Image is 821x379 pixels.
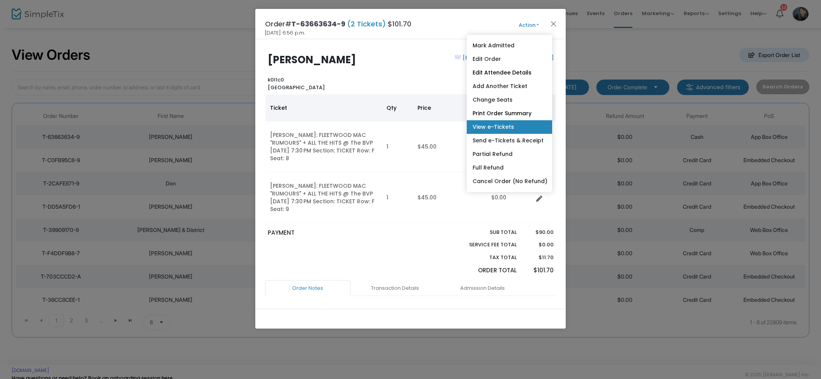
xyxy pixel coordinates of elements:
[467,134,552,147] a: Send e-Tickets & Receipt
[467,120,552,134] a: View e-Tickets
[524,266,553,275] p: $101.70
[451,266,517,275] p: Order Total
[467,161,552,175] a: Full Refund
[467,39,552,52] a: Mark Admitted
[413,94,487,121] th: Price
[451,254,517,261] p: Tax Total
[265,121,382,172] td: [PERSON_NAME]: FLEETWOOD MAC "RUMOURS" + ALL THE HITS @ The BVP [DATE] 7:30 PM Section: TICKET Ro...
[506,21,552,29] button: Action
[265,172,382,223] td: [PERSON_NAME]: FLEETWOOD MAC "RUMOURS" + ALL THE HITS @ The BVP [DATE] 7:30 PM Section: TICKET Ro...
[382,94,413,121] th: Qty
[265,280,350,296] a: Order Notes
[265,94,382,121] th: Ticket
[413,121,487,172] td: $45.00
[467,80,552,93] a: Add Another Ticket
[549,19,559,29] button: Close
[382,121,413,172] td: 1
[524,254,553,261] p: $11.70
[265,94,556,223] div: Data table
[268,53,356,67] b: [PERSON_NAME]
[467,52,552,66] a: Edit Order
[467,147,552,161] a: Partial Refund
[467,66,552,80] a: Edit Attendee Details
[524,241,553,249] p: $0.00
[467,93,552,107] a: Change Seats
[440,280,525,296] a: Admission Details
[268,228,407,237] p: PAYMENT
[265,29,305,37] span: [DATE] 6:56 p.m.
[467,175,552,188] a: Cancel Order (No Refund)
[265,19,411,29] h4: Order# $101.70
[382,172,413,223] td: 1
[487,172,533,223] td: $0.00
[345,19,388,29] span: (2 Tickets)
[352,280,438,296] a: Transaction Details
[413,172,487,223] td: $45.00
[451,241,517,249] p: Service Fee Total
[291,19,345,29] span: T-63663634-9
[451,228,517,236] p: Sub total
[268,76,325,91] b: k0l1c0 [GEOGRAPHIC_DATA]
[524,228,553,236] p: $90.00
[467,107,552,120] a: Print Order Summary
